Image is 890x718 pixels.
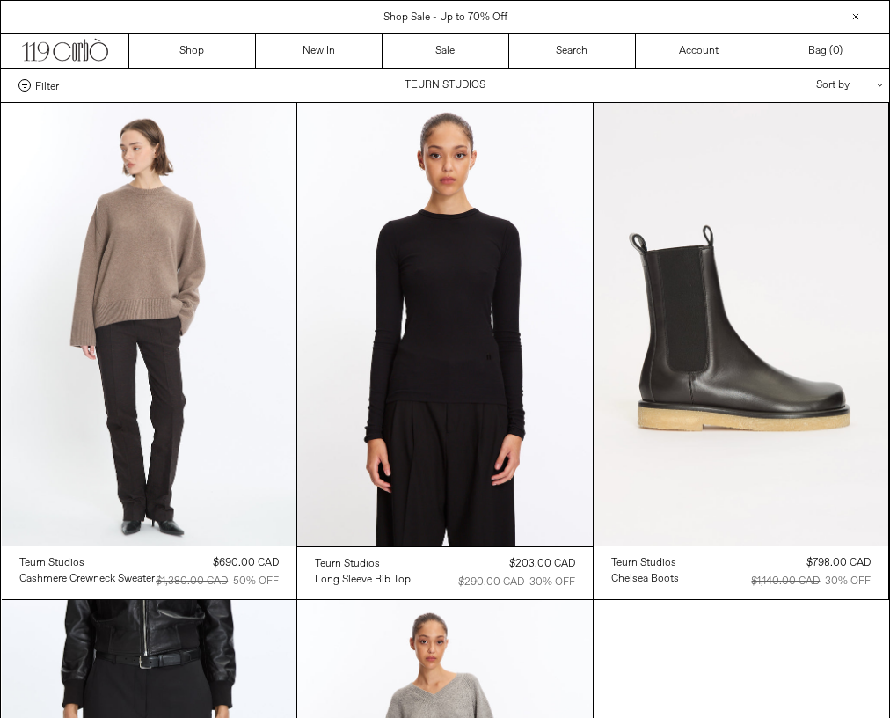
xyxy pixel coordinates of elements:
[529,575,575,590] div: 30% OFF
[129,34,256,68] a: Shop
[825,574,871,590] div: 30% OFF
[297,103,593,546] img: Teurn Studios Long Sleeve Rib Top
[833,44,839,58] span: 0
[833,43,843,59] span: )
[156,574,228,590] div: $1,380.00 CAD
[19,572,155,587] div: Cashmere Crewneck Sweater
[611,555,679,571] a: Teurn Studios
[509,34,636,68] a: Search
[315,556,411,572] a: Teurn Studios
[19,555,155,571] a: Teurn Studios
[315,573,411,588] div: Long Sleeve Rib Top
[611,556,676,571] div: Teurn Studios
[458,575,524,590] div: $290.00 CAD
[383,34,509,68] a: Sale
[256,34,383,68] a: New In
[213,555,279,571] div: $690.00 CAD
[19,571,155,587] a: Cashmere Crewneck Sweater
[2,103,297,546] img: Teurn Studios Cashmere Crewneck Sweater
[751,574,820,590] div: $1,140.00 CAD
[611,572,679,587] div: Chelsea Boots
[806,555,871,571] div: $798.00 CAD
[315,557,380,572] div: Teurn Studios
[35,79,59,92] span: Filter
[636,34,762,68] a: Account
[233,574,279,590] div: 50% OFF
[594,103,889,546] img: Teurn Studios Chelsea Boots
[762,34,889,68] a: Bag ()
[611,571,679,587] a: Chelsea Boots
[315,572,411,588] a: Long Sleeve Rib Top
[713,69,872,102] div: Sort by
[19,556,84,571] div: Teurn Studios
[509,556,575,572] div: $203.00 CAD
[383,11,507,25] a: Shop Sale - Up to 70% Off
